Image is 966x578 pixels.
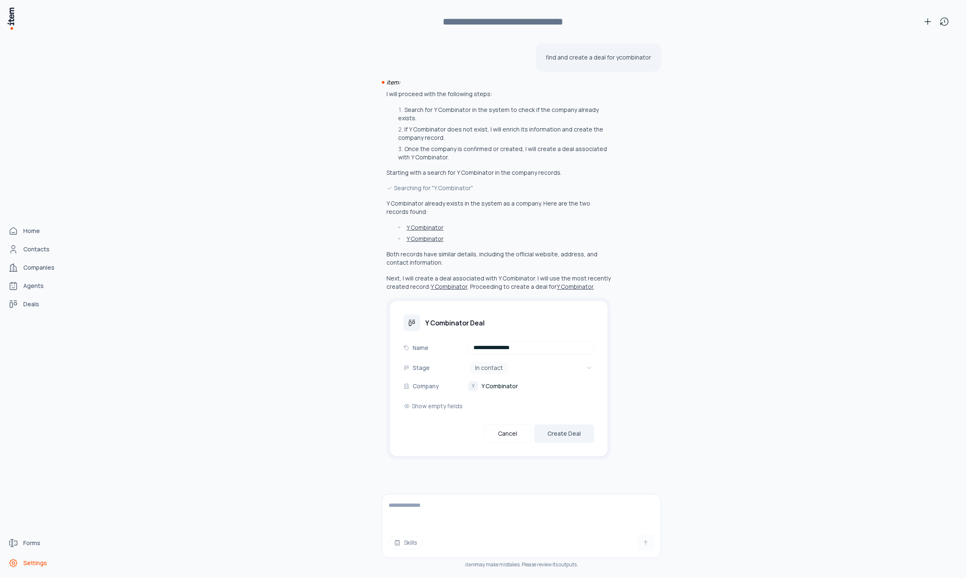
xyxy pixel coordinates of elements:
[23,559,47,567] span: Settings
[468,381,478,391] div: Y
[404,398,463,414] button: Show empty fields
[431,283,468,291] button: Y Combinator
[468,381,518,391] a: YY Combinator
[534,424,594,443] button: Create Deal
[23,300,39,308] span: Deals
[5,241,68,258] a: Contacts
[381,561,661,568] div: may make mistakes. Please review its outputs.
[5,555,68,571] a: Settings
[23,227,40,235] span: Home
[406,235,443,243] button: Y Combinator
[23,539,40,547] span: Forms
[386,169,611,177] p: Starting with a search for Y Combinator in the company records.
[7,7,15,30] img: Item Brain Logo
[413,363,430,372] p: Stage
[396,125,611,142] li: If Y Combinator does not exist, I will enrich its information and create the company record.
[386,274,611,290] p: Next, I will create a deal associated with Y Combinator. I will use the most recently created rec...
[396,145,611,161] li: Once the company is confirmed or created, I will create a deal associated with Y Combinator.
[386,78,400,86] i: item:
[386,184,611,193] div: Searching for "Y Combinator"
[484,424,531,443] button: Cancel
[413,343,429,352] p: Name
[406,223,443,232] button: Y Combinator
[396,106,611,122] li: Search for Y Combinator in the system to check if the company already exists.
[404,538,417,547] span: Skills
[413,382,439,391] p: Company
[5,223,68,239] a: Home
[936,13,953,30] button: View history
[5,296,68,313] a: deals
[23,245,50,253] span: Contacts
[386,90,611,98] p: I will proceed with the following steps:
[5,278,68,294] a: Agents
[425,318,485,328] h3: Y Combinator Deal
[470,283,595,290] p: Proceeding to create a deal for .
[919,13,936,30] button: New conversation
[557,283,594,291] button: Y Combinator
[23,263,54,272] span: Companies
[23,282,44,290] span: Agents
[481,382,518,390] span: Y Combinator
[5,535,68,551] a: Forms
[465,561,475,568] i: item
[386,250,611,267] p: Both records have similar details, including the official website, address, and contact information.
[5,259,68,276] a: Companies
[546,53,651,62] p: find and create a deal for ycombinator
[389,536,423,549] button: Skills
[386,199,611,216] p: Y Combinator already exists in the system as a company. Here are the two records found:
